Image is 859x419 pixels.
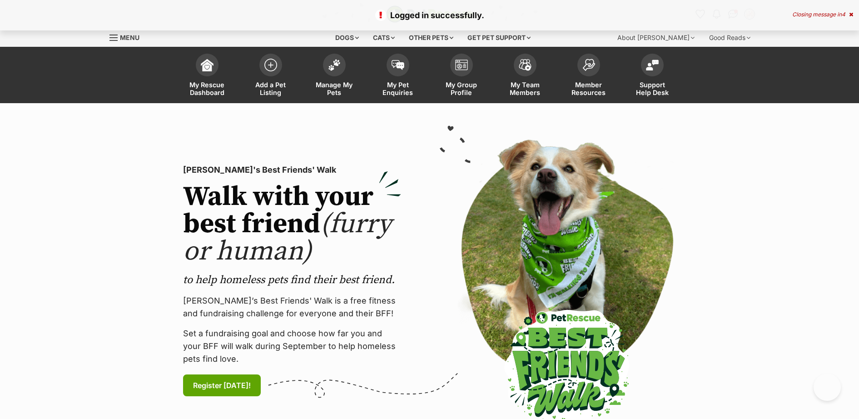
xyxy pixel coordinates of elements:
[582,59,595,71] img: member-resources-icon-8e73f808a243e03378d46382f2149f9095a855e16c252ad45f914b54edf8863c.svg
[329,29,365,47] div: Dogs
[314,81,355,96] span: Manage My Pets
[519,59,531,71] img: team-members-icon-5396bd8760b3fe7c0b43da4ab00e1e3bb1a5d9ba89233759b79545d2d3fc5d0d.svg
[455,60,468,70] img: group-profile-icon-3fa3cf56718a62981997c0bc7e787c4b2cf8bcc04b72c1350f741eb67cf2f40e.svg
[175,49,239,103] a: My Rescue Dashboard
[183,184,401,265] h2: Walk with your best friend
[183,164,401,176] p: [PERSON_NAME]'s Best Friends' Walk
[557,49,621,103] a: Member Resources
[183,273,401,287] p: to help homeless pets find their best friend.
[367,29,401,47] div: Cats
[646,60,659,70] img: help-desk-icon-fdf02630f3aa405de69fd3d07c3f3aa587a6932b1a1747fa1d2bba05be0121f9.svg
[611,29,701,47] div: About [PERSON_NAME]
[193,380,251,391] span: Register [DATE]!
[109,29,146,45] a: Menu
[621,49,684,103] a: Support Help Desk
[183,207,392,269] span: (furry or human)
[303,49,366,103] a: Manage My Pets
[187,81,228,96] span: My Rescue Dashboard
[239,49,303,103] a: Add a Pet Listing
[201,59,214,71] img: dashboard-icon-eb2f2d2d3e046f16d808141f083e7271f6b2e854fb5c12c21221c1fb7104beca.svg
[328,59,341,71] img: manage-my-pets-icon-02211641906a0b7f246fdf0571729dbe1e7629f14944591b6c1af311fb30b64b.svg
[183,327,401,365] p: Set a fundraising goal and choose how far you and your BFF will walk during September to help hom...
[120,34,139,41] span: Menu
[461,29,537,47] div: Get pet support
[392,60,404,70] img: pet-enquiries-icon-7e3ad2cf08bfb03b45e93fb7055b45f3efa6380592205ae92323e6603595dc1f.svg
[568,81,609,96] span: Member Resources
[377,81,418,96] span: My Pet Enquiries
[366,49,430,103] a: My Pet Enquiries
[183,374,261,396] a: Register [DATE]!
[183,294,401,320] p: [PERSON_NAME]’s Best Friends' Walk is a free fitness and fundraising challenge for everyone and t...
[402,29,460,47] div: Other pets
[250,81,291,96] span: Add a Pet Listing
[430,49,493,103] a: My Group Profile
[703,29,757,47] div: Good Reads
[505,81,546,96] span: My Team Members
[441,81,482,96] span: My Group Profile
[814,374,841,401] iframe: Help Scout Beacon - Open
[632,81,673,96] span: Support Help Desk
[493,49,557,103] a: My Team Members
[264,59,277,71] img: add-pet-listing-icon-0afa8454b4691262ce3f59096e99ab1cd57d4a30225e0717b998d2c9b9846f56.svg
